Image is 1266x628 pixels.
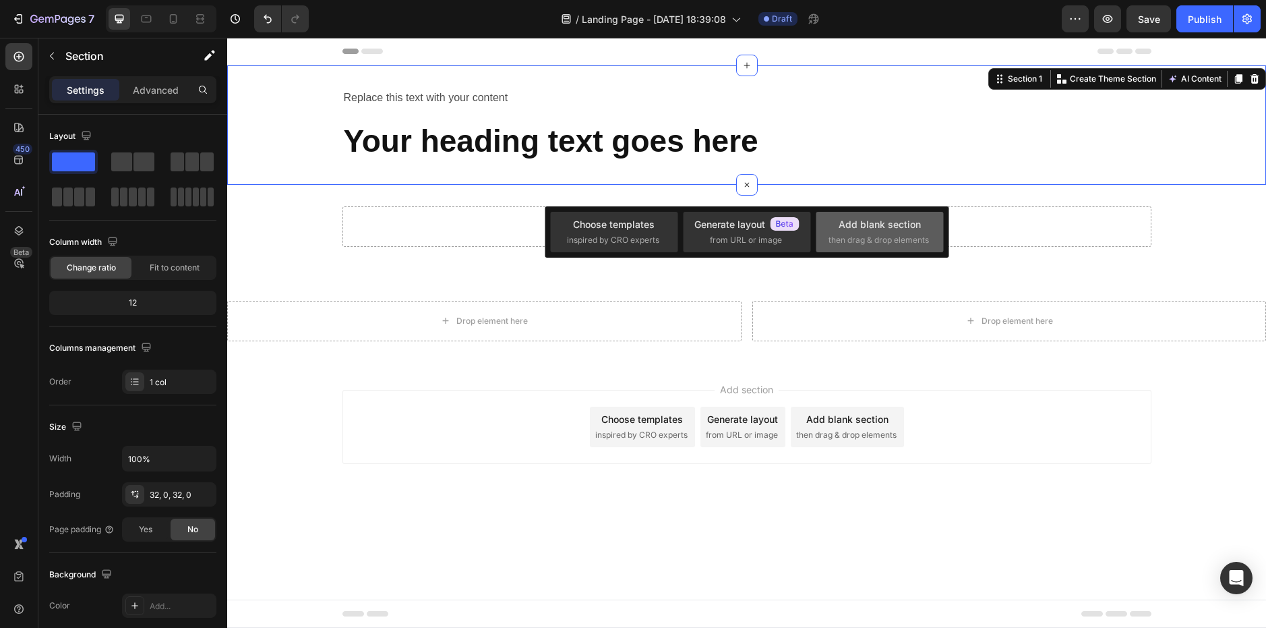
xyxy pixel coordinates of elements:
[49,566,115,584] div: Background
[1138,13,1160,25] span: Save
[487,345,551,359] span: Add section
[492,183,564,194] div: Drop element here
[569,391,669,403] span: then drag & drop elements
[839,217,921,231] div: Add blank section
[576,12,579,26] span: /
[150,489,213,501] div: 32, 0, 32, 0
[13,144,32,154] div: 450
[49,376,71,388] div: Order
[227,38,1266,628] iframe: Design area
[567,234,659,246] span: inspired by CRO experts
[579,374,661,389] div: Add blank section
[123,447,216,471] input: Auto
[710,234,782,246] span: from URL or image
[5,5,100,32] button: 7
[67,83,104,97] p: Settings
[49,127,94,146] div: Layout
[49,523,115,536] div: Page padding
[754,278,826,289] div: Drop element here
[1176,5,1233,32] button: Publish
[368,391,460,403] span: inspired by CRO experts
[139,523,152,536] span: Yes
[480,374,551,389] div: Generate layout
[67,262,116,274] span: Change ratio
[374,374,456,389] div: Choose templates
[49,339,154,358] div: Columns management
[133,83,179,97] p: Advanced
[88,11,94,27] p: 7
[187,523,198,536] span: No
[150,600,213,612] div: Add...
[150,262,200,274] span: Fit to content
[65,48,176,64] p: Section
[694,217,800,231] div: Generate layout
[10,247,32,258] div: Beta
[150,376,213,389] div: 1 col
[479,391,551,403] span: from URL or image
[582,12,726,26] span: Landing Page - [DATE] 18:39:08
[573,217,655,231] div: Choose templates
[49,453,71,465] div: Width
[229,278,301,289] div: Drop element here
[49,418,85,436] div: Size
[49,488,80,501] div: Padding
[1220,562,1253,594] div: Open Intercom Messenger
[1188,12,1222,26] div: Publish
[772,13,792,25] span: Draft
[254,5,309,32] div: Undo/Redo
[828,234,929,246] span: then drag & drop elements
[1126,5,1171,32] button: Save
[52,293,214,312] div: 12
[49,600,70,612] div: Color
[49,233,121,252] div: Column width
